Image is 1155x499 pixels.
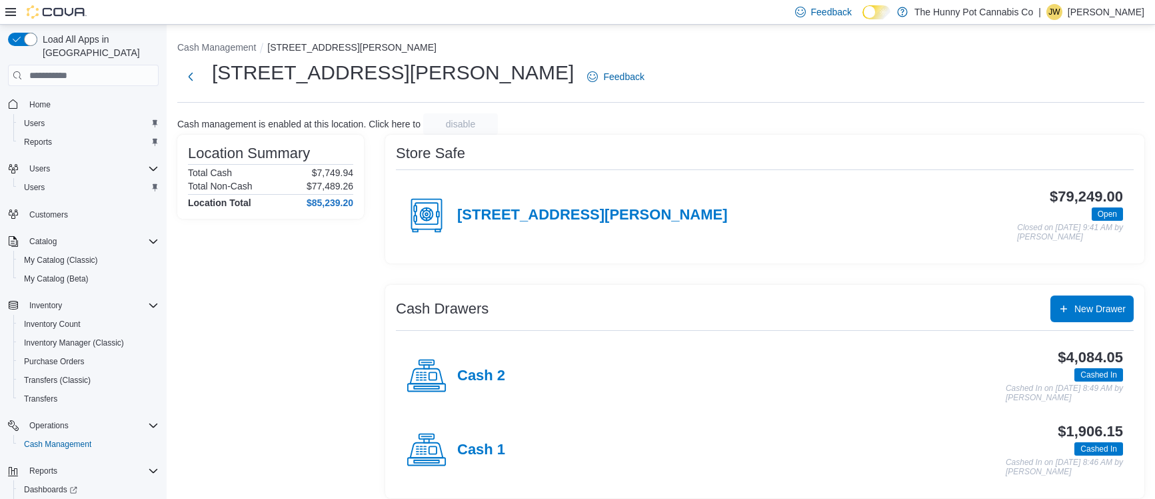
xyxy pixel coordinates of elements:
span: Purchase Orders [19,354,159,370]
img: Cova [27,5,87,19]
span: Catalog [29,236,57,247]
button: Users [3,159,164,178]
span: Dark Mode [862,19,863,20]
button: Operations [3,416,164,435]
span: Transfers [24,394,57,404]
span: Users [29,163,50,174]
a: Transfers (Classic) [19,372,96,388]
span: Feedback [603,70,644,83]
button: Reports [24,463,63,479]
span: Reports [29,466,57,476]
a: Transfers [19,391,63,407]
h1: [STREET_ADDRESS][PERSON_NAME] [212,59,574,86]
h4: [STREET_ADDRESS][PERSON_NAME] [457,207,728,224]
p: Cash management is enabled at this location. Click here to [177,119,421,129]
span: Operations [24,418,159,434]
div: Jaelin Williams [1046,4,1062,20]
a: My Catalog (Classic) [19,252,103,268]
span: Feedback [811,5,852,19]
button: Inventory Count [13,315,164,334]
h3: Store Safe [396,145,465,161]
span: Operations [29,420,69,431]
span: Inventory Manager (Classic) [19,335,159,351]
h4: Cash 1 [457,442,505,459]
span: Users [24,182,45,193]
span: Reports [24,137,52,147]
input: Dark Mode [862,5,890,19]
button: Users [24,161,55,177]
a: Home [24,97,56,113]
h4: Cash 2 [457,368,505,385]
a: Customers [24,207,73,223]
nav: An example of EuiBreadcrumbs [177,41,1144,57]
span: Purchase Orders [24,356,85,367]
p: [PERSON_NAME] [1068,4,1144,20]
button: Transfers [13,390,164,408]
h4: Location Total [188,197,251,208]
span: disable [446,117,475,131]
span: Dashboards [19,482,159,498]
button: Operations [24,418,74,434]
span: Cashed In [1074,368,1123,382]
span: JW [1048,4,1060,20]
button: Customers [3,205,164,224]
button: Inventory [24,298,67,314]
span: Cashed In [1074,442,1123,456]
span: Cash Management [24,439,91,450]
span: Cashed In [1080,443,1117,455]
a: Dashboards [13,480,164,499]
h6: Total Non-Cash [188,181,253,191]
button: Transfers (Classic) [13,371,164,390]
a: Cash Management [19,436,97,452]
span: New Drawer [1074,302,1126,316]
span: Inventory Count [24,319,81,330]
a: Purchase Orders [19,354,90,370]
button: Inventory Manager (Classic) [13,334,164,352]
button: disable [423,113,498,135]
button: Inventory [3,296,164,315]
span: Dashboards [24,484,77,495]
h3: Location Summary [188,145,310,161]
a: Inventory Count [19,316,86,332]
button: Users [13,178,164,197]
a: Users [19,179,50,195]
h3: $79,249.00 [1050,189,1123,205]
h3: $1,906.15 [1058,424,1123,440]
button: Cash Management [13,435,164,454]
span: Catalog [24,233,159,249]
span: Users [24,161,159,177]
p: $77,489.26 [307,181,353,191]
button: Users [13,114,164,133]
button: Reports [13,133,164,151]
p: Closed on [DATE] 9:41 AM by [PERSON_NAME] [1017,223,1123,241]
span: Customers [29,209,68,220]
p: | [1038,4,1041,20]
span: Reports [24,463,159,479]
span: Users [24,118,45,129]
span: Users [19,179,159,195]
button: Next [177,63,204,90]
span: Cashed In [1080,369,1117,381]
button: Cash Management [177,42,256,53]
a: Dashboards [19,482,83,498]
button: Reports [3,462,164,480]
span: Transfers (Classic) [24,375,91,386]
span: Inventory Count [19,316,159,332]
span: Transfers (Classic) [19,372,159,388]
span: Inventory [29,300,62,311]
span: Load All Apps in [GEOGRAPHIC_DATA] [37,33,159,59]
button: Catalog [24,233,62,249]
a: Inventory Manager (Classic) [19,335,129,351]
a: Feedback [582,63,649,90]
button: Home [3,94,164,113]
h3: Cash Drawers [396,301,489,317]
span: Home [24,95,159,112]
a: Users [19,115,50,131]
span: Reports [19,134,159,150]
p: Cashed In on [DATE] 8:49 AM by [PERSON_NAME] [1006,384,1123,402]
a: Reports [19,134,57,150]
span: My Catalog (Beta) [19,271,159,287]
span: Inventory [24,298,159,314]
span: Inventory Manager (Classic) [24,338,124,348]
p: The Hunny Pot Cannabis Co [914,4,1033,20]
